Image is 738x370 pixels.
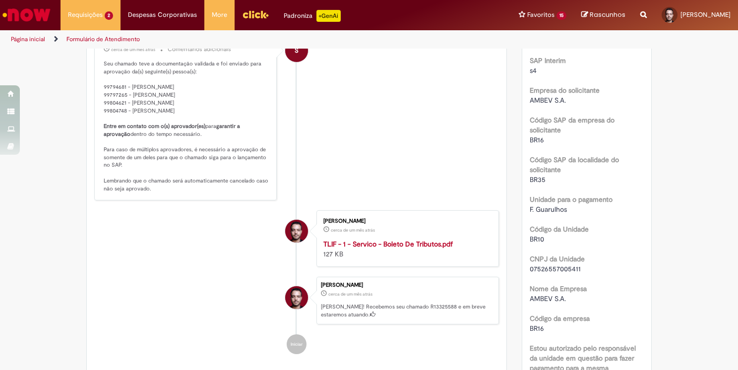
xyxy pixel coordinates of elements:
p: Seu chamado teve a documentação validada e foi enviado para aprovação da(s) seguinte(s) pessoa(s)... [104,60,269,192]
span: Favoritos [527,10,554,20]
img: click_logo_yellow_360x200.png [242,7,269,22]
a: TLIF - 1 - Servico - Boleto De Tributos.pdf [323,240,453,248]
span: s4 [530,66,537,75]
span: 07526557005411 [530,264,581,273]
span: BR10 [530,235,544,244]
b: Código SAP da empresa do solicitante [530,116,615,134]
div: [PERSON_NAME] [323,218,489,224]
span: AMBEV S.A. [530,294,566,303]
div: [PERSON_NAME] [321,282,493,288]
b: SAP Interim [530,56,566,65]
b: Código da empresa [530,314,590,323]
span: [PERSON_NAME] [680,10,731,19]
span: cerca de um mês atrás [331,227,375,233]
div: Lucas Oliveira De Freitas [285,286,308,309]
b: Unidade para o pagamento [530,195,613,204]
span: Rascunhos [590,10,625,19]
p: [PERSON_NAME]! Recebemos seu chamado R13325588 e em breve estaremos atuando. [321,303,493,318]
a: Página inicial [11,35,45,43]
span: Requisições [68,10,103,20]
span: More [212,10,227,20]
time: 26/07/2025 20:14:26 [111,47,155,53]
small: Comentários adicionais [168,45,231,54]
div: Lucas Oliveira De Freitas [285,220,308,243]
span: cerca de um mês atrás [328,291,372,297]
b: garantir a aprovação [104,123,242,138]
span: S [295,39,299,62]
div: System [285,39,308,62]
li: Lucas Oliveira De Freitas [94,277,499,324]
b: Entre em contato com o(s) aprovador(es) [104,123,205,130]
a: Rascunhos [581,10,625,20]
b: CNPJ da Unidade [530,254,585,263]
div: 127 KB [323,239,489,259]
span: BR16 [530,135,544,144]
span: Despesas Corporativas [128,10,197,20]
span: BR16 [530,324,544,333]
span: 15 [556,11,566,20]
a: Formulário de Atendimento [66,35,140,43]
b: Nome da Empresa [530,284,587,293]
ul: Trilhas de página [7,30,485,49]
span: BR35 [530,175,546,184]
b: Código SAP da localidade do solicitante [530,155,619,174]
b: Código da Unidade [530,225,589,234]
img: ServiceNow [1,5,52,25]
span: F. Guarulhos [530,205,567,214]
time: 26/07/2025 06:33:59 [328,291,372,297]
b: Empresa do solicitante [530,86,600,95]
span: 2 [105,11,113,20]
div: Padroniza [284,10,341,22]
p: +GenAi [316,10,341,22]
span: cerca de um mês atrás [111,47,155,53]
span: AMBEV S.A. [530,96,566,105]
